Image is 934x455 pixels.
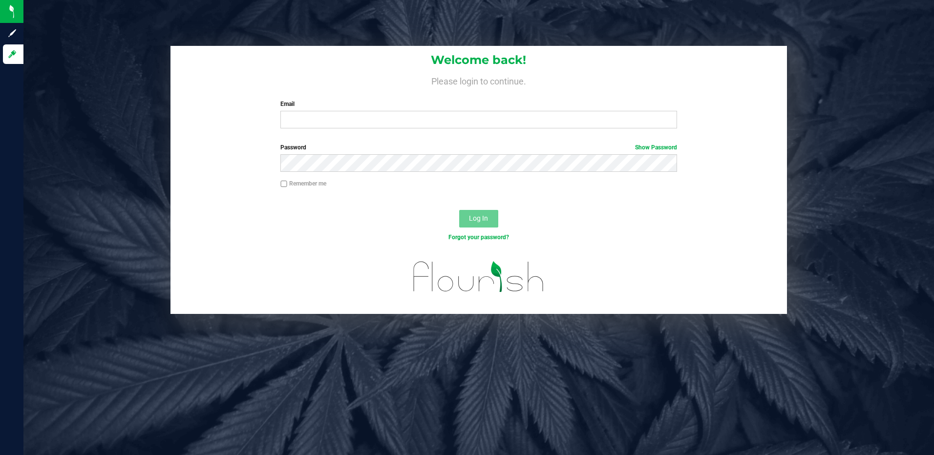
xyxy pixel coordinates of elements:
[280,181,287,187] input: Remember me
[7,49,17,59] inline-svg: Log in
[7,28,17,38] inline-svg: Sign up
[635,144,677,151] a: Show Password
[280,179,326,188] label: Remember me
[280,100,677,108] label: Email
[170,54,787,66] h1: Welcome back!
[170,74,787,86] h4: Please login to continue.
[469,214,488,222] span: Log In
[280,144,306,151] span: Password
[448,234,509,241] a: Forgot your password?
[459,210,498,227] button: Log In
[402,252,556,302] img: flourish_logo.svg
